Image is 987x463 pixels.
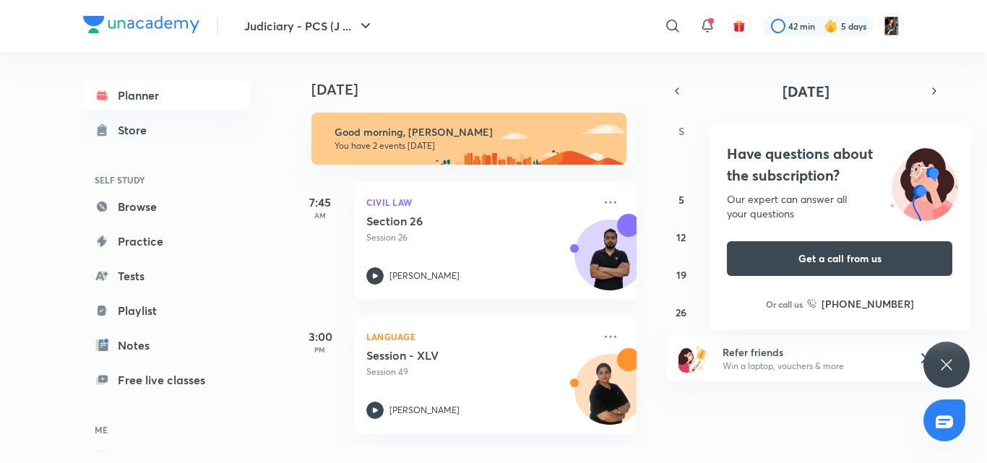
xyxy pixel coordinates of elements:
a: Planner [83,81,251,110]
button: October 19, 2025 [670,263,693,286]
a: Store [83,116,251,144]
h5: Session - XLV [366,348,546,363]
h6: Refer friends [723,345,900,360]
button: October 5, 2025 [670,188,693,211]
button: [DATE] [687,81,924,101]
p: [PERSON_NAME] [389,404,460,417]
abbr: October 26, 2025 [676,306,686,319]
abbr: Wednesday [802,124,812,138]
a: Browse [83,192,251,221]
p: Win a laptop, vouchers & more [723,360,900,373]
a: Playlist [83,296,251,325]
abbr: Saturday [927,124,933,138]
abbr: Tuesday [762,124,767,138]
a: [PHONE_NUMBER] [807,296,914,311]
img: referral [678,344,707,373]
a: Tests [83,261,251,290]
button: October 12, 2025 [670,225,693,248]
div: Our expert can answer all your questions [727,192,952,221]
button: October 26, 2025 [670,300,693,324]
abbr: October 19, 2025 [676,268,686,282]
p: Language [366,328,593,345]
a: Company Logo [83,16,199,37]
img: ttu_illustration_new.svg [879,143,970,221]
abbr: Monday [719,124,728,138]
h6: [PHONE_NUMBER] [822,296,914,311]
h6: Good morning, [PERSON_NAME] [335,126,613,139]
p: PM [291,345,349,354]
abbr: Sunday [678,124,684,138]
h4: [DATE] [311,81,651,98]
h6: ME [83,417,251,442]
img: Company Logo [83,16,199,33]
img: avatar [733,20,746,33]
h5: Section 26 [366,214,546,228]
p: [PERSON_NAME] [389,269,460,282]
img: morning [311,113,626,165]
button: Judiciary - PCS (J ... [236,12,383,40]
a: Practice [83,227,251,256]
h4: Have questions about the subscription? [727,143,952,186]
div: Store [118,121,155,139]
img: Avatar [575,228,645,297]
img: Mahima Saini [879,14,904,38]
button: Get a call from us [727,241,952,276]
h6: SELF STUDY [83,168,251,192]
span: [DATE] [783,82,829,101]
p: You have 2 events [DATE] [335,140,613,152]
p: Session 49 [366,365,593,378]
p: Or call us [766,298,803,311]
abbr: October 5, 2025 [678,193,684,207]
img: streak [824,19,838,33]
p: Session 26 [366,231,593,244]
abbr: Friday [886,124,892,138]
button: avatar [728,14,751,38]
h5: 7:45 [291,194,349,211]
a: Free live classes [83,365,251,394]
p: Civil Law [366,194,593,211]
p: AM [291,211,349,220]
abbr: October 12, 2025 [676,230,686,244]
a: Notes [83,331,251,360]
abbr: Thursday [844,124,850,138]
h5: 3:00 [291,328,349,345]
img: Avatar [575,362,645,431]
